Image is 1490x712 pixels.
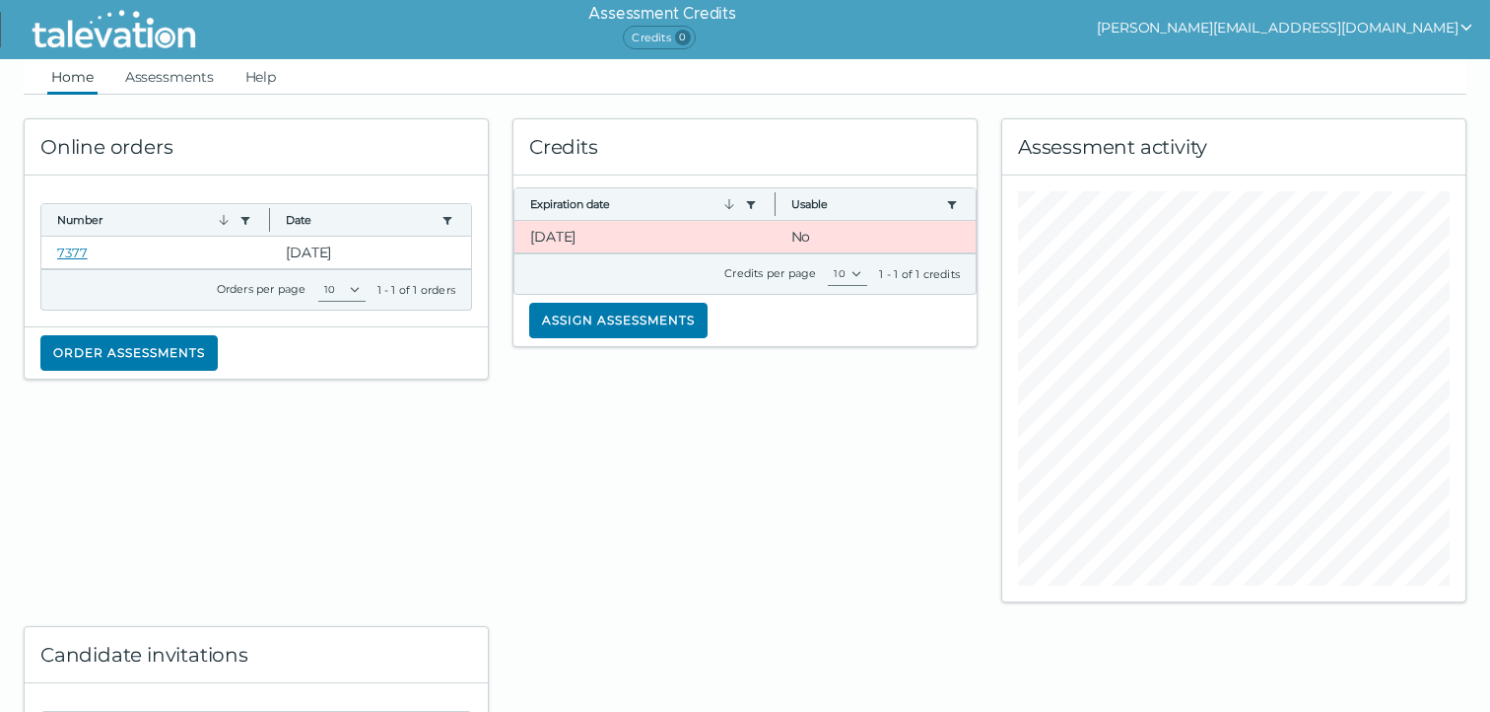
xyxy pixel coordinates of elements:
[241,59,281,95] a: Help
[1097,16,1474,39] button: show user actions
[286,212,434,228] button: Date
[57,212,232,228] button: Number
[270,237,471,268] clr-dg-cell: [DATE]
[791,196,939,212] button: Usable
[40,335,218,371] button: Order assessments
[879,266,960,282] div: 1 - 1 of 1 credits
[24,5,204,54] img: Talevation_Logo_Transparent_white.png
[217,282,306,296] label: Orders per page
[675,30,691,45] span: 0
[769,182,781,225] button: Column resize handle
[25,119,488,176] div: Online orders
[514,221,776,252] clr-dg-cell: [DATE]
[623,26,695,49] span: Credits
[513,119,977,176] div: Credits
[588,2,735,26] h6: Assessment Credits
[25,627,488,683] div: Candidate invitations
[530,196,737,212] button: Expiration date
[263,198,276,241] button: Column resize handle
[724,266,816,280] label: Credits per page
[1002,119,1465,176] div: Assessment activity
[529,303,708,338] button: Assign assessments
[57,245,88,260] a: 7377
[121,59,218,95] a: Assessments
[377,282,455,298] div: 1 - 1 of 1 orders
[47,59,98,95] a: Home
[776,221,977,252] clr-dg-cell: No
